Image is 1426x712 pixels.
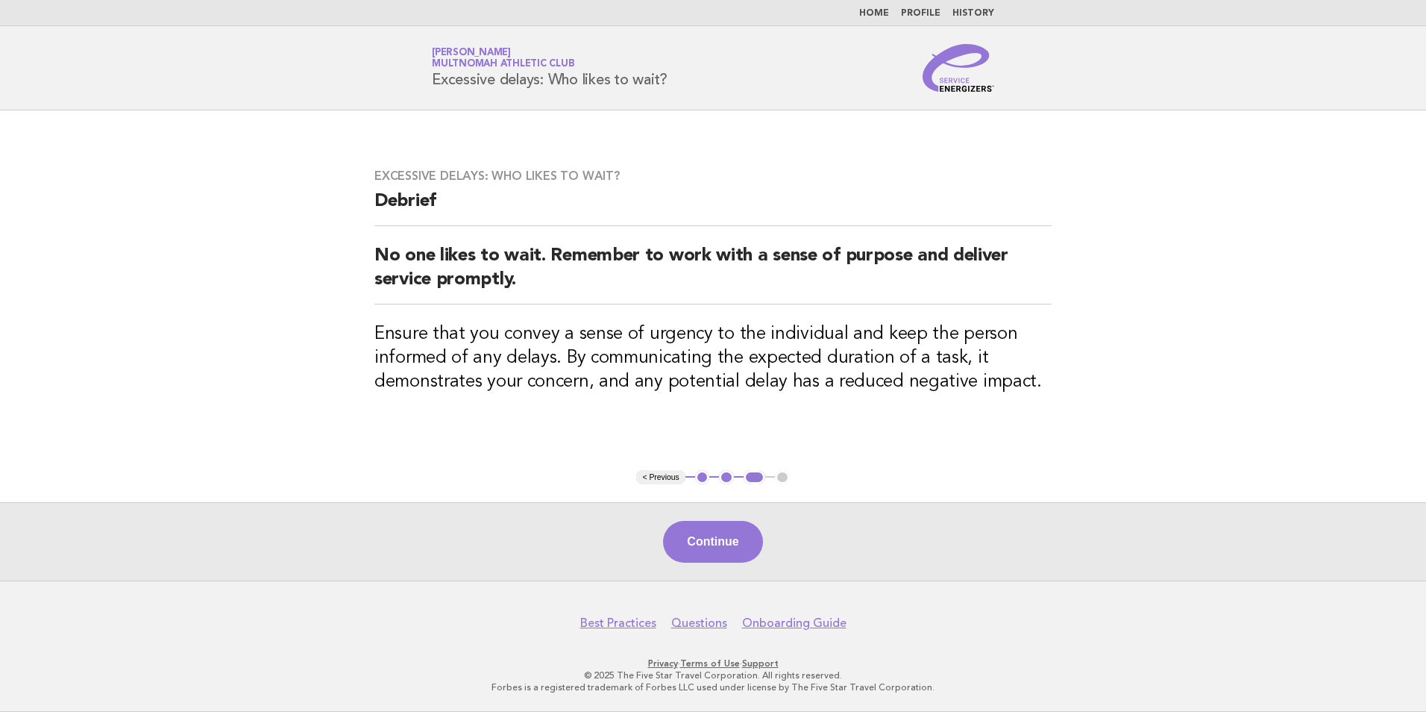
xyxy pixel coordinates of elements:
a: History [952,9,994,18]
h3: Excessive delays: Who likes to wait? [374,169,1052,184]
h2: Debrief [374,190,1052,226]
a: Home [859,9,889,18]
a: Terms of Use [680,658,740,669]
a: Profile [901,9,940,18]
h2: No one likes to wait. Remember to work with a sense of purpose and deliver service promptly. [374,244,1052,305]
a: Questions [671,616,727,631]
button: Continue [663,521,762,563]
a: Best Practices [580,616,656,631]
h1: Excessive delays: Who likes to wait? [432,49,668,87]
a: Support [742,658,779,669]
p: · · [257,658,1169,669]
button: 3 [744,470,765,485]
span: Multnomah Athletic Club [432,60,574,69]
img: Service Energizers [923,44,994,92]
a: Onboarding Guide [742,616,847,631]
a: Privacy [648,658,678,669]
p: © 2025 The Five Star Travel Corporation. All rights reserved. [257,669,1169,681]
button: 1 [695,470,710,485]
p: Forbes is a registered trademark of Forbes LLC used under license by The Five Star Travel Corpora... [257,681,1169,693]
button: < Previous [636,470,685,485]
h3: Ensure that you convey a sense of urgency to the individual and keep the person informed of any d... [374,322,1052,394]
a: [PERSON_NAME]Multnomah Athletic Club [432,48,574,69]
button: 2 [719,470,734,485]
